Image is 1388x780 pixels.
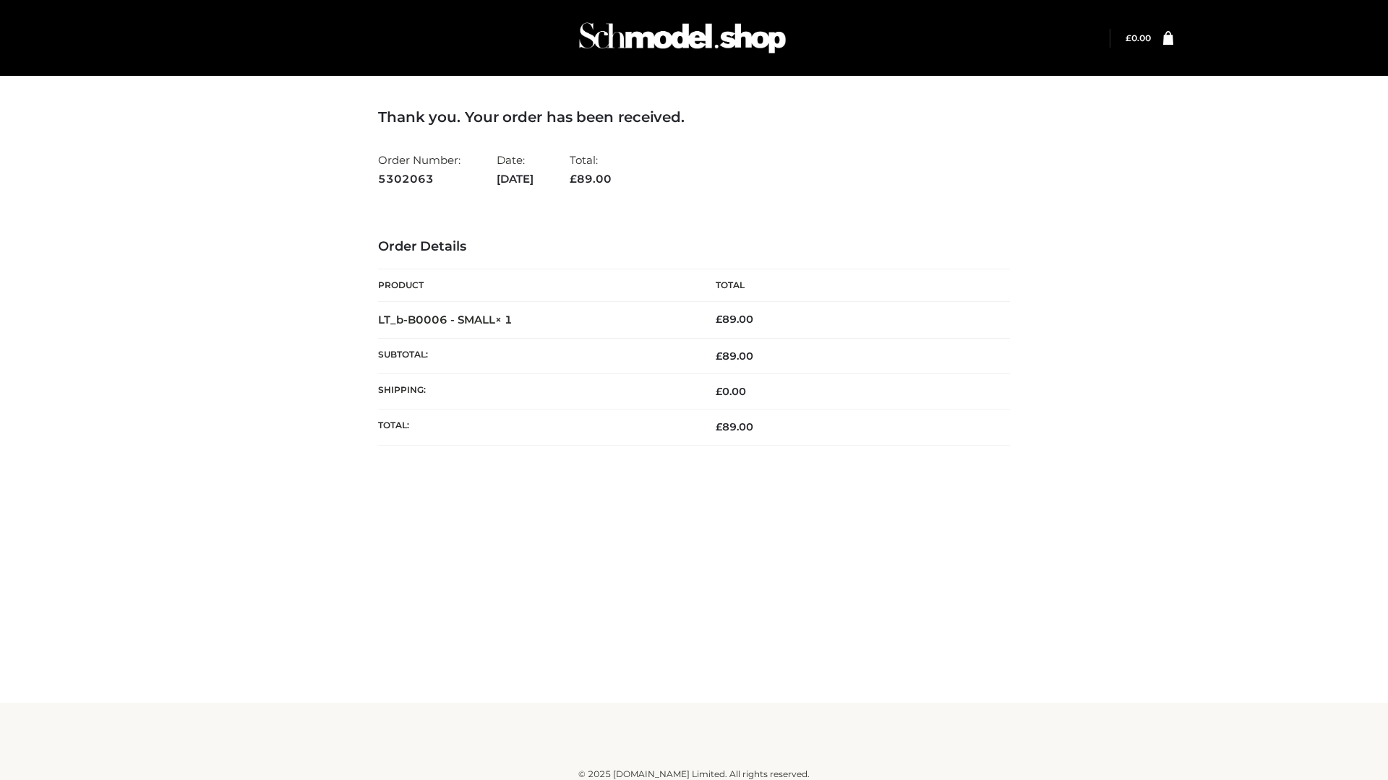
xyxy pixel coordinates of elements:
li: Date: [497,147,534,191]
strong: LT_b-B0006 - SMALL [378,313,513,326]
th: Total: [378,409,694,445]
bdi: 89.00 [716,313,753,326]
span: 89.00 [570,172,612,186]
span: 89.00 [716,350,753,363]
th: Total [694,269,1010,302]
th: Shipping: [378,374,694,409]
th: Product [378,269,694,302]
span: £ [716,385,722,398]
h3: Order Details [378,239,1010,255]
bdi: 0.00 [716,385,746,398]
h3: Thank you. Your order has been received. [378,108,1010,126]
strong: [DATE] [497,170,534,188]
th: Subtotal: [378,338,694,373]
img: Schmodel Admin 964 [574,9,791,66]
span: 89.00 [716,420,753,433]
a: £0.00 [1126,32,1151,43]
span: £ [716,350,722,363]
span: £ [1126,32,1131,43]
bdi: 0.00 [1126,32,1151,43]
span: £ [716,420,722,433]
span: £ [570,172,577,186]
strong: 5302063 [378,170,460,188]
span: £ [716,313,722,326]
li: Total: [570,147,612,191]
li: Order Number: [378,147,460,191]
strong: × 1 [495,313,513,326]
